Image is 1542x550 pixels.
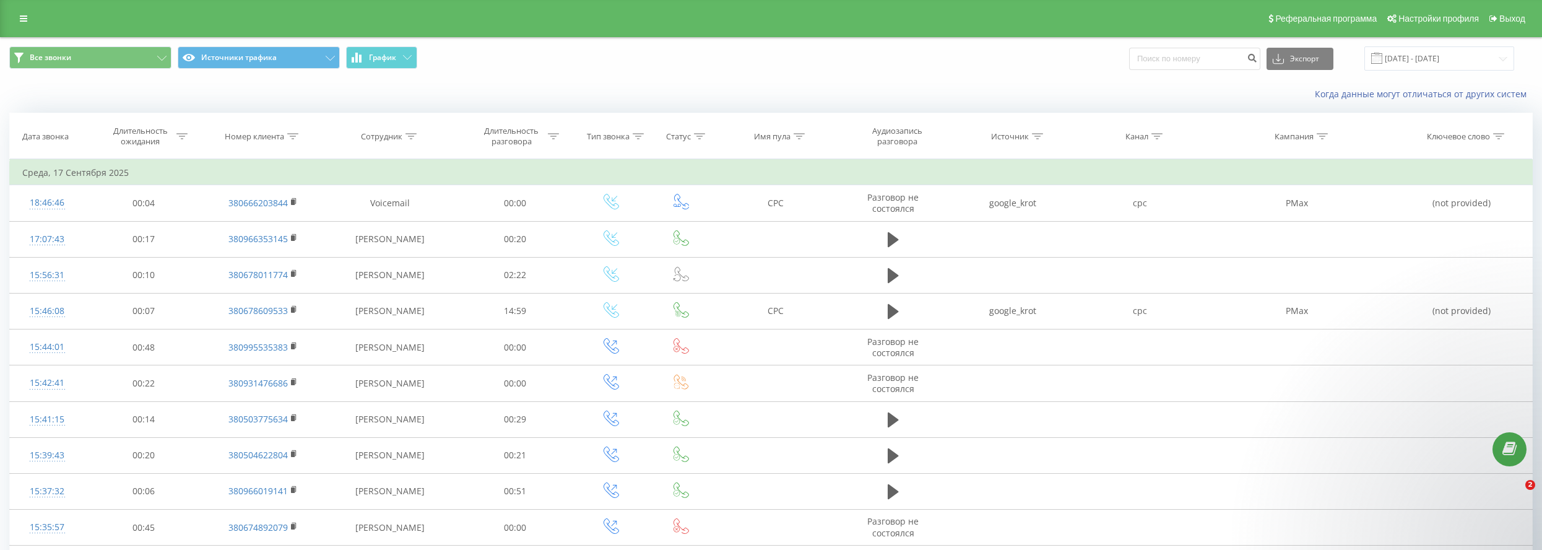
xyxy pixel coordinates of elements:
[22,191,72,215] div: 18:46:46
[1129,48,1260,70] input: Поиск по номеру
[22,371,72,395] div: 15:42:41
[950,293,1076,329] td: google_krot
[228,377,288,389] a: 380931476686
[346,46,417,69] button: График
[324,293,456,329] td: [PERSON_NAME]
[324,510,456,546] td: [PERSON_NAME]
[22,443,72,468] div: 15:39:43
[456,221,574,257] td: 00:20
[85,293,202,329] td: 00:07
[867,372,919,395] span: Разговор не состоялся
[1398,14,1479,24] span: Настройки профиля
[228,305,288,316] a: 380678609533
[22,335,72,359] div: 15:44:01
[85,330,202,365] td: 00:48
[1391,185,1532,221] td: (not provided)
[85,473,202,509] td: 00:06
[1267,48,1333,70] button: Экспорт
[22,408,72,432] div: 15:41:15
[1500,480,1530,510] iframe: Intercom live chat
[228,413,288,425] a: 380503775634
[1315,88,1533,100] a: Когда данные могут отличаться от других систем
[1525,480,1535,490] span: 2
[456,510,574,546] td: 00:00
[991,131,1029,142] div: Источник
[107,126,173,147] div: Длительность ожидания
[369,53,396,62] span: График
[666,131,691,142] div: Статус
[228,269,288,281] a: 380678011774
[324,437,456,473] td: [PERSON_NAME]
[1391,293,1532,329] td: (not provided)
[85,221,202,257] td: 00:17
[22,515,72,539] div: 15:35:57
[1203,185,1392,221] td: PMax
[456,257,574,293] td: 02:22
[456,401,574,437] td: 00:29
[456,365,574,401] td: 00:00
[1076,185,1203,221] td: cpc
[857,126,937,147] div: Аудиозапись разговора
[950,185,1076,221] td: google_krot
[714,185,836,221] td: CPC
[324,330,456,365] td: [PERSON_NAME]
[324,185,456,221] td: Voicemail
[456,293,574,329] td: 14:59
[456,330,574,365] td: 00:00
[10,160,1533,185] td: Среда, 17 Сентября 2025
[85,257,202,293] td: 00:10
[22,131,69,142] div: Дата звонка
[228,233,288,245] a: 380966353145
[1499,14,1525,24] span: Выход
[85,437,202,473] td: 00:20
[324,365,456,401] td: [PERSON_NAME]
[456,473,574,509] td: 00:51
[324,221,456,257] td: [PERSON_NAME]
[22,299,72,323] div: 15:46:08
[361,131,402,142] div: Сотрудник
[228,341,288,353] a: 380995535383
[324,473,456,509] td: [PERSON_NAME]
[479,126,545,147] div: Длительность разговора
[22,227,72,251] div: 17:07:43
[9,46,171,69] button: Все звонки
[22,263,72,287] div: 15:56:31
[1076,293,1203,329] td: cpc
[1275,14,1377,24] span: Реферальная программа
[228,522,288,533] a: 380674892079
[228,197,288,209] a: 380666203844
[1125,131,1148,142] div: Канал
[228,485,288,497] a: 380966019141
[456,185,574,221] td: 00:00
[324,401,456,437] td: [PERSON_NAME]
[30,53,71,63] span: Все звонки
[22,479,72,504] div: 15:37:32
[1275,131,1314,142] div: Кампания
[867,191,919,214] span: Разговор не состоялся
[867,336,919,359] span: Разговор не состоялся
[228,449,288,461] a: 380504622804
[85,401,202,437] td: 00:14
[714,293,836,329] td: CPC
[754,131,790,142] div: Имя пула
[85,365,202,401] td: 00:22
[225,131,284,142] div: Номер клиента
[1427,131,1490,142] div: Ключевое слово
[587,131,630,142] div: Тип звонка
[1203,293,1392,329] td: PMax
[867,515,919,538] span: Разговор не состоялся
[324,257,456,293] td: [PERSON_NAME]
[456,437,574,473] td: 00:21
[178,46,340,69] button: Источники трафика
[85,185,202,221] td: 00:04
[85,510,202,546] td: 00:45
